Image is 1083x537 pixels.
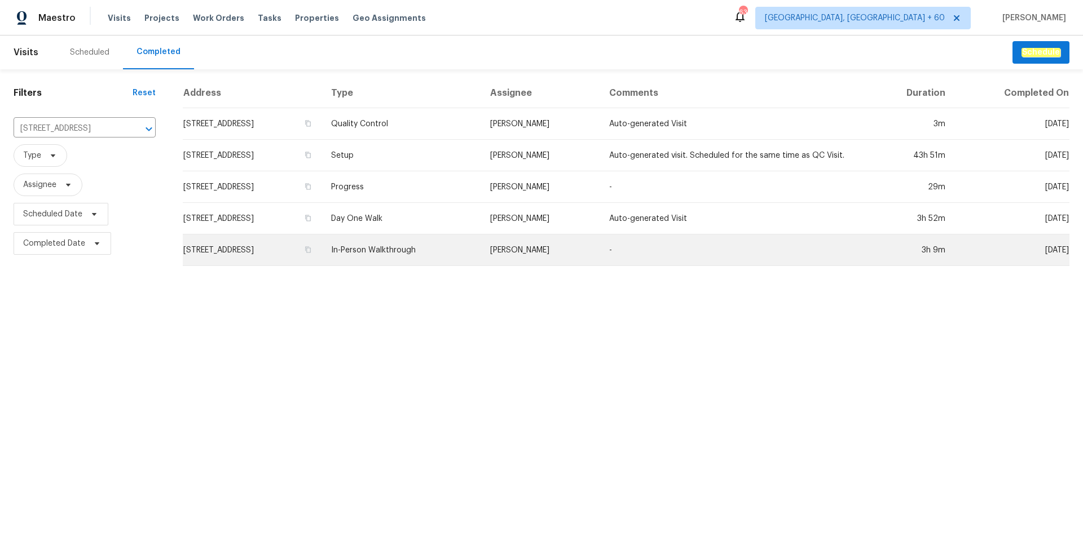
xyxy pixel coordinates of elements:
input: Search for an address... [14,120,124,137]
th: Comments [600,78,866,108]
td: - [600,171,866,203]
td: [STREET_ADDRESS] [183,234,322,266]
button: Copy Address [303,245,313,255]
th: Assignee [481,78,601,108]
td: Quality Control [322,108,481,140]
td: Auto-generated Visit [600,108,866,140]
td: [DATE] [954,140,1069,171]
button: Copy Address [303,181,313,192]
td: [PERSON_NAME] [481,108,601,140]
td: Auto-generated visit. Scheduled for the same time as QC Visit. [600,140,866,171]
span: [GEOGRAPHIC_DATA], [GEOGRAPHIC_DATA] + 60 [765,12,945,24]
div: Reset [133,87,156,99]
span: Properties [295,12,339,24]
h1: Filters [14,87,133,99]
span: Visits [108,12,131,24]
span: Type [23,150,41,161]
span: Work Orders [193,12,244,24]
div: 639 [739,7,747,18]
td: Auto-generated Visit [600,203,866,234]
td: [STREET_ADDRESS] [183,108,322,140]
td: Progress [322,171,481,203]
td: 43h 51m [866,140,954,171]
td: [DATE] [954,171,1069,203]
span: Tasks [258,14,281,22]
td: 3h 52m [866,203,954,234]
button: Copy Address [303,118,313,128]
th: Address [183,78,322,108]
span: Maestro [38,12,76,24]
span: [PERSON_NAME] [998,12,1066,24]
em: Schedule [1022,48,1060,57]
button: Copy Address [303,150,313,160]
td: [DATE] [954,234,1069,266]
td: 3h 9m [866,234,954,266]
td: 3m [866,108,954,140]
td: [STREET_ADDRESS] [183,203,322,234]
span: Visits [14,40,38,65]
button: Open [141,121,157,137]
span: Completed Date [23,238,85,249]
th: Duration [866,78,954,108]
div: Scheduled [70,47,109,58]
td: [PERSON_NAME] [481,234,601,266]
th: Completed On [954,78,1069,108]
td: [PERSON_NAME] [481,171,601,203]
td: [STREET_ADDRESS] [183,140,322,171]
td: Setup [322,140,481,171]
span: Assignee [23,179,56,190]
td: [PERSON_NAME] [481,203,601,234]
td: Day One Walk [322,203,481,234]
td: - [600,234,866,266]
button: Schedule [1012,41,1069,64]
span: Geo Assignments [353,12,426,24]
td: [STREET_ADDRESS] [183,171,322,203]
td: [PERSON_NAME] [481,140,601,171]
td: [DATE] [954,203,1069,234]
span: Scheduled Date [23,208,82,220]
td: [DATE] [954,108,1069,140]
td: 29m [866,171,954,203]
button: Copy Address [303,213,313,223]
td: In-Person Walkthrough [322,234,481,266]
span: Projects [144,12,179,24]
div: Completed [137,46,180,57]
th: Type [322,78,481,108]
